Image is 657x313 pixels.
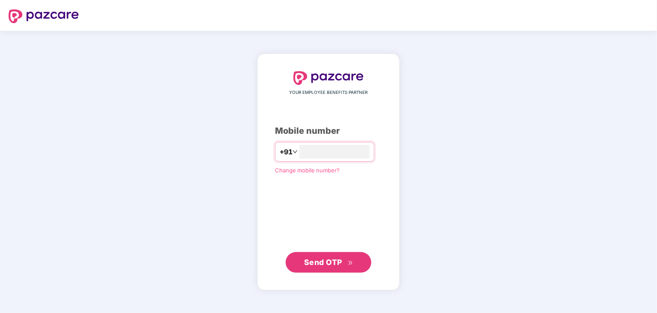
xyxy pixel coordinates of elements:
[286,252,371,273] button: Send OTPdouble-right
[275,167,340,174] a: Change mobile number?
[293,149,298,154] span: down
[9,9,79,23] img: logo
[280,147,293,157] span: +91
[293,71,364,85] img: logo
[348,260,353,266] span: double-right
[304,258,342,267] span: Send OTP
[290,89,368,96] span: YOUR EMPLOYEE BENEFITS PARTNER
[275,124,382,138] div: Mobile number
